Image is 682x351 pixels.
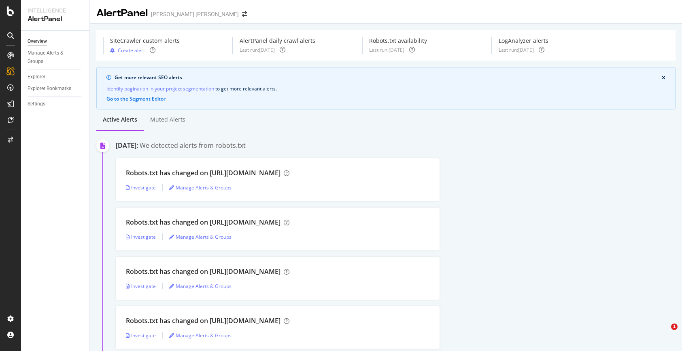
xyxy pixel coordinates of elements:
div: Active alerts [103,116,137,124]
button: Investigate [126,329,156,342]
div: Robots.txt has changed on [URL][DOMAIN_NAME] [126,168,280,178]
div: Create alert [118,47,145,54]
div: info banner [96,67,676,109]
button: Manage Alerts & Groups [169,230,232,243]
div: Muted alerts [150,116,185,124]
button: Manage Alerts & Groups [169,181,232,194]
button: Manage Alerts & Groups [169,329,232,342]
div: SiteCrawler custom alerts [110,37,180,45]
div: arrow-right-arrow-left [242,11,247,17]
button: Create alert [110,46,145,54]
div: Robots.txt has changed on [URL][DOMAIN_NAME] [126,267,280,276]
button: close banner [660,74,667,82]
a: Manage Alerts & Groups [169,283,232,290]
div: to get more relevant alerts . [106,84,665,93]
a: Manage Alerts & Groups [169,184,232,191]
div: AlertPanel [96,6,148,20]
a: Investigate [126,332,156,339]
div: Overview [28,37,47,46]
button: Investigate [126,280,156,292]
button: Go to the Segment Editor [106,96,166,102]
div: AlertPanel [28,15,83,24]
a: Investigate [126,184,156,191]
a: Explorer [28,73,84,81]
div: Last run: [DATE] [240,46,275,53]
a: Investigate [126,233,156,240]
a: Identify pagination in your project segmentation [106,84,214,93]
div: Last run: [DATE] [499,46,534,53]
div: [PERSON_NAME] [PERSON_NAME] [151,10,239,18]
div: LogAnalyzer alerts [499,37,548,45]
a: Overview [28,37,84,46]
div: Intelligence [28,6,83,15]
span: 1 [671,324,678,330]
a: Manage Alerts & Groups [169,332,232,339]
div: Robots.txt has changed on [URL][DOMAIN_NAME] [126,316,280,326]
a: Explorer Bookmarks [28,84,84,93]
div: Robots.txt has changed on [URL][DOMAIN_NAME] [126,218,280,227]
div: Explorer Bookmarks [28,84,71,93]
iframe: Intercom live chat [654,324,674,343]
div: Explorer [28,73,45,81]
button: Investigate [126,181,156,194]
div: Settings [28,100,45,108]
a: Settings [28,100,84,108]
a: Manage Alerts & Groups [28,49,84,66]
div: Manage Alerts & Groups [28,49,76,66]
div: Get more relevant SEO alerts [115,74,662,81]
div: [DATE]: [116,141,138,150]
div: Last run: [DATE] [369,46,404,53]
a: Manage Alerts & Groups [169,233,232,240]
div: AlertPanel daily crawl alerts [240,37,315,45]
button: Investigate [126,230,156,243]
div: We detected alerts from robots.txt [140,141,246,150]
button: Manage Alerts & Groups [169,280,232,292]
a: Investigate [126,283,156,290]
div: Robots.txt availability [369,37,427,45]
